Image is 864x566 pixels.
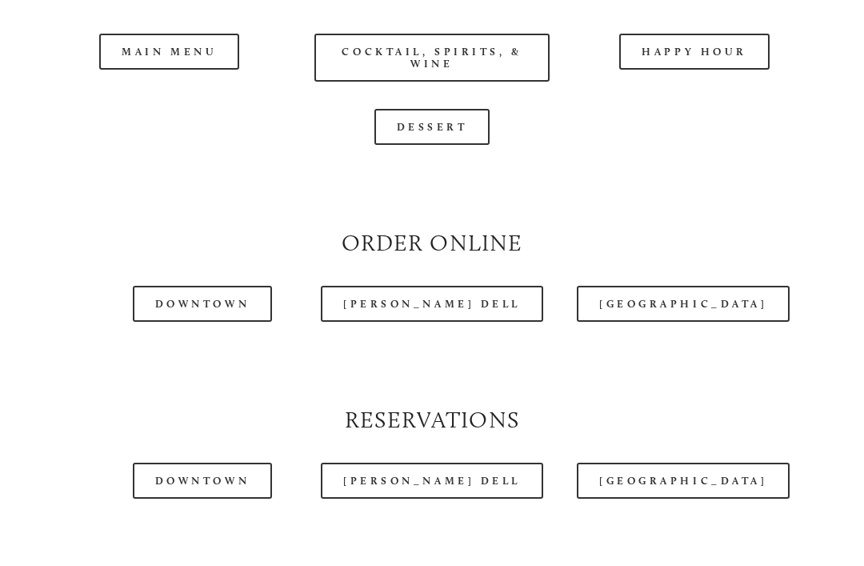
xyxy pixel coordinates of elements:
[577,286,790,322] a: [GEOGRAPHIC_DATA]
[52,227,812,259] h2: Order Online
[374,109,490,145] a: Dessert
[321,463,543,499] a: [PERSON_NAME] Dell
[52,403,812,436] h2: Reservations
[133,463,272,499] a: Downtown
[133,286,272,322] a: Downtown
[577,463,790,499] a: [GEOGRAPHIC_DATA]
[321,286,543,322] a: [PERSON_NAME] Dell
